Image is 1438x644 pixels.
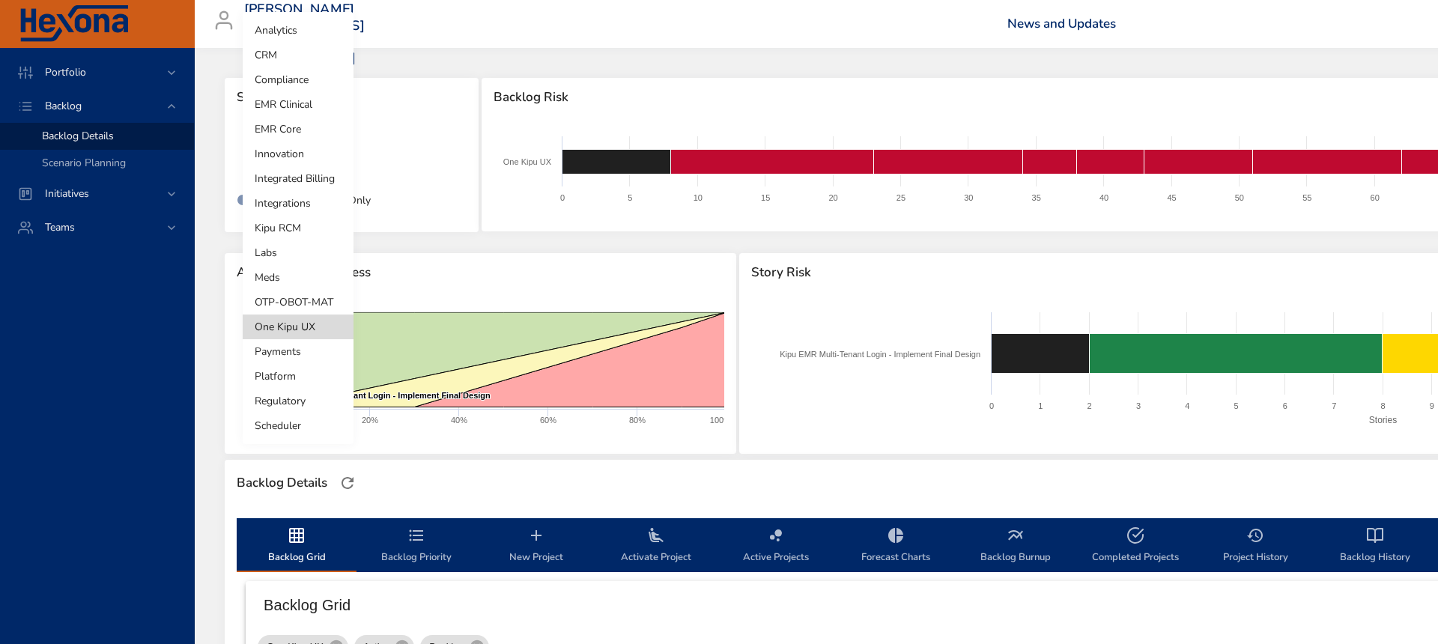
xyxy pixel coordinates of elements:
[243,18,354,43] li: Analytics
[243,142,354,166] li: Innovation
[243,364,354,389] li: Platform
[243,92,354,117] li: EMR Clinical
[243,166,354,191] li: Integrated Billing
[243,265,354,290] li: Meds
[243,290,354,315] li: OTP-OBOT-MAT
[243,339,354,364] li: Payments
[243,240,354,265] li: Labs
[243,413,354,438] li: Scheduler
[243,315,354,339] li: One Kipu UX
[243,67,354,92] li: Compliance
[243,43,354,67] li: CRM
[243,216,354,240] li: Kipu RCM
[243,389,354,413] li: Regulatory
[243,117,354,142] li: EMR Core
[243,191,354,216] li: Integrations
